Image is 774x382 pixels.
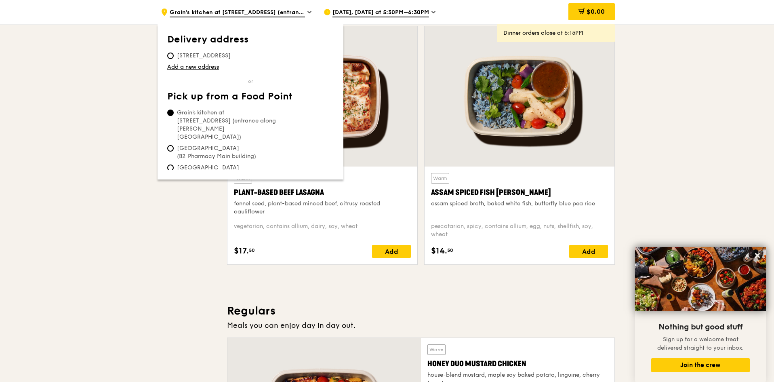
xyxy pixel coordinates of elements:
div: fennel seed, plant-based minced beef, citrusy roasted cauliflower [234,200,411,216]
img: DSC07876-Edit02-Large.jpeg [635,247,766,311]
div: Add [372,245,411,258]
div: Plant-Based Beef Lasagna [234,187,411,198]
th: Delivery address [167,34,334,49]
button: Join the crew [651,358,750,372]
div: assam spiced broth, baked white fish, butterfly blue pea rice [431,200,608,208]
span: Nothing but good stuff [658,322,742,332]
span: 50 [249,247,255,253]
span: 50 [447,247,453,253]
span: $17. [234,245,249,257]
div: Assam Spiced Fish [PERSON_NAME] [431,187,608,198]
span: [STREET_ADDRESS] [167,52,240,60]
input: [STREET_ADDRESS] [167,53,174,59]
span: [GEOGRAPHIC_DATA] (Level 1 [PERSON_NAME] block drop-off point) [167,164,288,188]
input: [GEOGRAPHIC_DATA] (B2 Pharmacy Main building) [167,145,174,152]
div: Warm [431,173,449,184]
h3: Regulars [227,304,615,318]
span: $14. [431,245,447,257]
div: Warm [427,344,446,355]
span: [GEOGRAPHIC_DATA] (B2 Pharmacy Main building) [167,144,288,160]
span: $0.00 [587,8,605,15]
div: Add [569,245,608,258]
button: Close [751,249,764,262]
span: Sign up for a welcome treat delivered straight to your inbox. [657,336,744,351]
input: [GEOGRAPHIC_DATA] (Level 1 [PERSON_NAME] block drop-off point) [167,165,174,171]
th: Pick up from a Food Point [167,91,334,106]
div: pescatarian, spicy, contains allium, egg, nuts, shellfish, soy, wheat [431,222,608,238]
div: vegetarian, contains allium, dairy, soy, wheat [234,222,411,238]
input: Grain's kitchen at [STREET_ADDRESS] (entrance along [PERSON_NAME][GEOGRAPHIC_DATA]) [167,110,174,116]
div: Honey Duo Mustard Chicken [427,358,608,369]
span: [DATE], [DATE] at 5:30PM–6:30PM [332,8,429,17]
a: Add a new address [167,63,334,71]
div: Meals you can enjoy day in day out. [227,320,615,331]
div: Dinner orders close at 6:15PM [503,29,608,37]
span: Grain's kitchen at [STREET_ADDRESS] (entrance along [PERSON_NAME][GEOGRAPHIC_DATA]) [170,8,305,17]
span: Grain's kitchen at [STREET_ADDRESS] (entrance along [PERSON_NAME][GEOGRAPHIC_DATA]) [167,109,288,141]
